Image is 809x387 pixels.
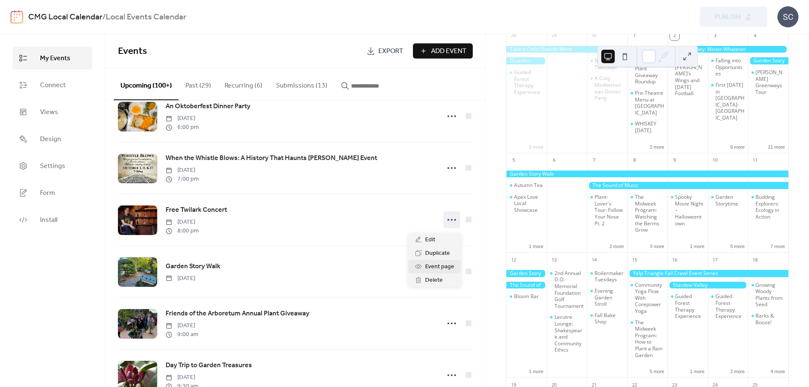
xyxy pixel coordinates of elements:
[627,282,668,315] div: Community Yoga Flow With Corepower Yoga
[509,255,518,264] div: 12
[425,262,454,272] span: Event page
[166,262,220,272] span: Garden Story Walk
[166,261,220,272] a: Garden Story Walk
[667,57,708,97] div: Free Gussie’s Wings and Thursday Football
[587,288,627,307] div: Evening Garden Stroll
[166,321,198,330] span: [DATE]
[755,312,785,326] div: Barks & Booze!
[687,367,708,374] button: 1 more
[166,153,377,163] span: When the Whistle Blows: A History That Haunts [PERSON_NAME] Event
[40,53,70,64] span: My Events
[710,156,720,165] div: 10
[13,47,92,69] a: My Events
[166,227,199,235] span: 8:00 pm
[765,143,788,150] button: 11 more
[514,293,539,300] div: Bloom Bar
[667,46,788,53] div: John Mulaney: Mister Whatever
[667,293,708,319] div: Guided Forest Therapy Experience
[13,208,92,231] a: Install
[118,42,147,61] span: Events
[595,270,624,283] div: Boilermaker Tuesdays
[670,31,679,40] div: 2
[431,46,466,56] span: Add Event
[506,194,547,214] div: Apex Love Local Showcase
[166,153,377,164] a: When the Whistle Blows: A History That Haunts [PERSON_NAME] Event
[506,57,547,64] div: Disaster!
[166,308,309,319] a: Friends of the Arboretum Annual Plant Giveaway
[587,182,788,189] div: The Sound of Music
[514,194,544,214] div: Apex Love Local Showcase
[166,175,199,184] span: 7:00 pm
[13,128,92,150] a: Design
[627,319,668,359] div: The Midweek Program: How to Plant a Rain Garden
[606,242,627,249] button: 2 more
[40,215,57,225] span: Install
[667,282,748,289] div: Stardew Valley
[166,373,198,382] span: [DATE]
[715,194,745,207] div: Garden Storytime
[509,156,518,165] div: 5
[750,255,760,264] div: 18
[595,194,624,227] div: Plant-Lover's Tour: Follow Your Nose Pt. 2
[13,181,92,204] a: Form
[670,255,679,264] div: 16
[646,242,667,249] button: 3 more
[13,155,92,177] a: Settings
[378,46,403,56] span: Export
[166,360,252,371] a: Day Trip to Garden Treasures
[670,156,679,165] div: 9
[627,270,788,277] div: Yelp Triangle Fall Crawl Event Series
[710,31,720,40] div: 3
[547,314,587,353] div: Lecutre Lounge: Shakespeare and Community Ethics
[708,194,748,207] div: Garden Storytime
[506,171,788,178] div: Garden Story Walk
[635,90,664,116] div: Pre-Theatre Menu at [GEOGRAPHIC_DATA]
[589,255,599,264] div: 14
[710,255,720,264] div: 17
[40,188,55,198] span: Form
[166,166,199,175] span: [DATE]
[509,31,518,40] div: 28
[11,10,23,24] img: logo
[166,309,309,319] span: Friends of the Arboretum Annual Plant Giveaway
[13,74,92,96] a: Connect
[589,31,599,40] div: 30
[635,120,664,133] div: WHISKEY [DATE]
[166,218,199,227] span: [DATE]
[506,182,547,189] div: Autumn Tea
[708,293,748,319] div: Guided Forest Therapy Experience
[166,101,250,112] span: An Oktoberfest Dinner Party
[748,69,788,95] div: Cary Greenways Tour
[675,194,705,227] div: Spooky Movie Night – Halloweentown
[360,43,410,59] a: Export
[40,134,61,144] span: Design
[635,194,664,233] div: The Midweek Program: Watching the Berms Grow
[413,43,473,59] button: Add Event
[777,6,798,27] div: SC
[630,156,639,165] div: 8
[727,367,748,374] button: 2 more
[549,156,559,165] div: 6
[166,205,227,215] span: Free Twilark Concert
[114,68,179,100] button: Upcoming (100+)
[555,270,584,310] div: 2nd Annual D.O. Memorial Foundation Golf Tournament
[667,194,708,227] div: Spooky Movie Night – Halloweentown
[425,275,443,286] span: Delete
[425,248,450,259] span: Duplicate
[269,68,334,99] button: Submissions (13)
[547,270,587,310] div: 2nd Annual D.O. Memorial Foundation Golf Tournament
[748,282,788,308] div: Growing Woody Plants from Seed
[506,293,547,300] div: Bloom Bar
[587,312,627,325] div: Fall Bake Shop
[630,255,639,264] div: 15
[166,101,250,112] a: An Oktoberfest Dinner Party
[755,282,785,308] div: Growing Woody Plants from Seed
[514,69,544,95] div: Guided Forest Therapy Experience
[166,114,199,123] span: [DATE]
[715,57,745,77] div: Falling into Opportunities
[514,182,543,189] div: Autumn Tea
[13,101,92,123] a: Views
[595,57,624,70] div: Boilermaker Tuesdays
[179,68,218,99] button: Past (29)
